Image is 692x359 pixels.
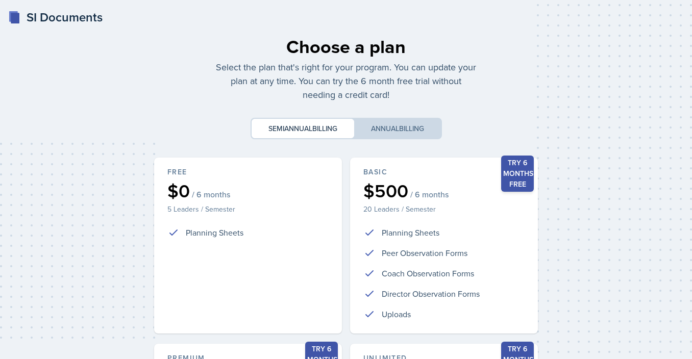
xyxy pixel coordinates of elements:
p: Planning Sheets [186,226,243,239]
p: Uploads [382,308,411,320]
p: Coach Observation Forms [382,267,474,279]
p: 20 Leaders / Semester [363,204,525,214]
p: 5 Leaders / Semester [167,204,329,214]
span: / 6 months [410,189,449,199]
p: Planning Sheets [382,226,439,239]
div: Basic [363,167,525,177]
p: Director Observation Forms [382,288,480,300]
p: Select the plan that's right for your program. You can update your plan at any time. You can try ... [215,60,477,101]
div: Free [167,167,329,177]
a: SI Documents [8,8,103,27]
span: billing [312,123,337,134]
span: / 6 months [192,189,230,199]
p: Peer Observation Forms [382,247,467,259]
button: Annualbilling [354,119,441,138]
button: Semiannualbilling [252,119,354,138]
span: billing [399,123,424,134]
div: Choose a plan [215,33,477,60]
div: $500 [363,182,525,200]
div: Try 6 months free [501,156,534,192]
div: $0 [167,182,329,200]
